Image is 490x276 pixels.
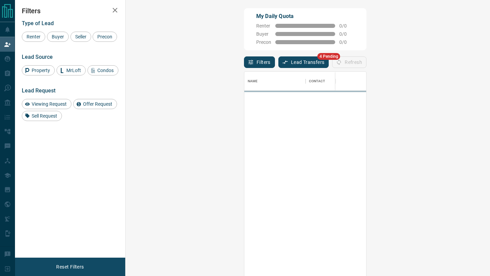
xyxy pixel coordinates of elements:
[244,56,275,68] button: Filters
[339,31,354,37] span: 0 / 0
[47,32,69,42] div: Buyer
[309,72,325,91] div: Contact
[52,261,88,273] button: Reset Filters
[95,68,116,73] span: Condos
[256,39,271,45] span: Precon
[306,72,360,91] div: Contact
[81,101,115,107] span: Offer Request
[256,31,271,37] span: Buyer
[22,99,71,109] div: Viewing Request
[22,111,62,121] div: Sell Request
[29,113,60,119] span: Sell Request
[64,68,83,73] span: MrLoft
[22,87,55,94] span: Lead Request
[22,32,45,42] div: Renter
[70,32,91,42] div: Seller
[339,23,354,29] span: 0 / 0
[93,32,117,42] div: Precon
[278,56,329,68] button: Lead Transfers
[87,65,118,75] div: Condos
[244,72,306,91] div: Name
[24,34,43,39] span: Renter
[256,12,354,20] p: My Daily Quota
[95,34,115,39] span: Precon
[49,34,66,39] span: Buyer
[317,53,340,60] span: 4 Pending
[22,65,55,75] div: Property
[73,99,117,109] div: Offer Request
[56,65,86,75] div: MrLoft
[248,72,258,91] div: Name
[339,39,354,45] span: 0 / 0
[22,7,118,15] h2: Filters
[29,101,69,107] span: Viewing Request
[22,20,54,27] span: Type of Lead
[29,68,52,73] span: Property
[22,54,53,60] span: Lead Source
[73,34,89,39] span: Seller
[256,23,271,29] span: Renter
